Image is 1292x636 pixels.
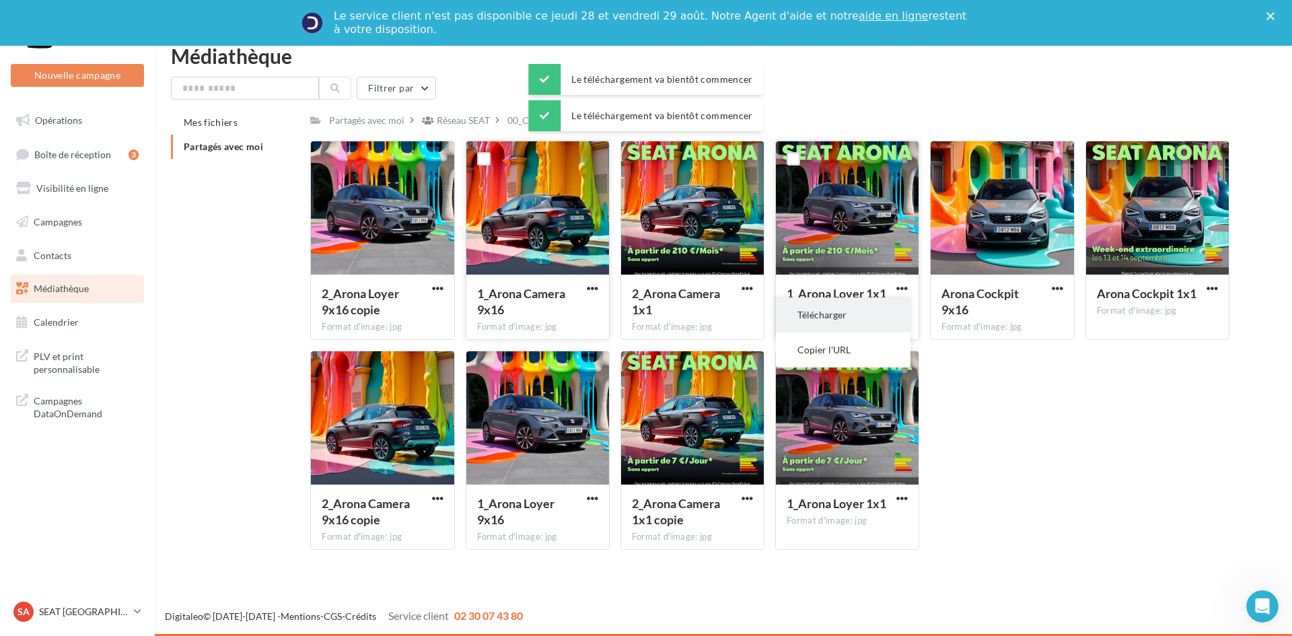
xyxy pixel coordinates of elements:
a: PLV et print personnalisable [8,342,147,382]
iframe: Intercom live chat [1246,590,1279,623]
div: Format d'image: jpg [477,321,598,333]
span: SA [17,605,30,619]
span: 1_Arona Loyer 1x1 copie [787,286,886,317]
a: Boîte de réception3 [8,140,147,169]
div: Le téléchargement va bientôt commencer [528,64,763,95]
a: Campagnes DataOnDemand [8,386,147,426]
a: Contacts [8,242,147,270]
a: Digitaleo [165,610,203,622]
span: Partagés avec moi [184,141,263,152]
button: Copier l'URL [776,332,910,367]
div: Médiathèque [171,46,1276,66]
div: Réseau SEAT [437,114,490,127]
span: © [DATE]-[DATE] - - - [165,610,523,622]
span: Campagnes [34,216,82,227]
a: SA SEAT [GEOGRAPHIC_DATA] [11,599,144,625]
a: Crédits [345,610,376,622]
span: Arona Cockpit 1x1 [1097,286,1196,301]
img: Profile image for Service-Client [301,12,323,34]
span: 1_Arona Loyer 1x1 [787,496,886,511]
div: Partagés avec moi [329,114,404,127]
span: Opérations [35,114,82,126]
div: Format d'image: jpg [477,531,598,543]
span: 02 30 07 43 80 [454,609,523,622]
div: Format d'image: jpg [941,321,1063,333]
div: Format d'image: jpg [632,531,753,543]
span: 2_Arona Camera 9x16 copie [322,496,410,527]
span: 00_CAMPAGNE_SEPTEMB... [507,114,628,127]
a: Médiathèque [8,275,147,303]
div: Format d'image: jpg [322,531,443,543]
a: CGS [324,610,342,622]
button: Télécharger [776,297,910,332]
span: Calendrier [34,316,79,328]
div: Format d'image: jpg [1097,305,1218,317]
span: Visibilité en ligne [36,182,108,194]
span: Médiathèque [34,283,89,294]
a: Opérations [8,106,147,135]
a: aide en ligne [859,9,928,22]
span: Boîte de réception [34,148,111,160]
div: Format d'image: jpg [322,321,443,333]
span: Service client [388,609,449,622]
span: PLV et print personnalisable [34,347,139,376]
span: 2_Arona Camera 1x1 copie [632,496,720,527]
p: SEAT [GEOGRAPHIC_DATA] [39,605,129,619]
a: Campagnes [8,208,147,236]
div: Format d'image: jpg [787,515,908,527]
div: Fermer [1266,12,1280,20]
span: 2_Arona Loyer 9x16 copie [322,286,399,317]
div: Le service client n'est pas disponible ce jeudi 28 et vendredi 29 août. Notre Agent d'aide et not... [334,9,969,36]
span: Mes fichiers [184,116,238,128]
div: Le téléchargement va bientôt commencer [528,100,763,131]
div: 3 [129,149,139,160]
a: Visibilité en ligne [8,174,147,203]
div: Format d'image: jpg [632,321,753,333]
button: Filtrer par [357,77,436,100]
a: Mentions [281,610,320,622]
button: Nouvelle campagne [11,64,144,87]
a: Calendrier [8,308,147,337]
span: 1_Arona Loyer 9x16 [477,496,554,527]
span: 1_Arona Camera 9x16 [477,286,565,317]
span: Campagnes DataOnDemand [34,392,139,421]
span: Contacts [34,249,71,260]
span: 2_Arona Camera 1x1 [632,286,720,317]
span: Arona Cockpit 9x16 [941,286,1019,317]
